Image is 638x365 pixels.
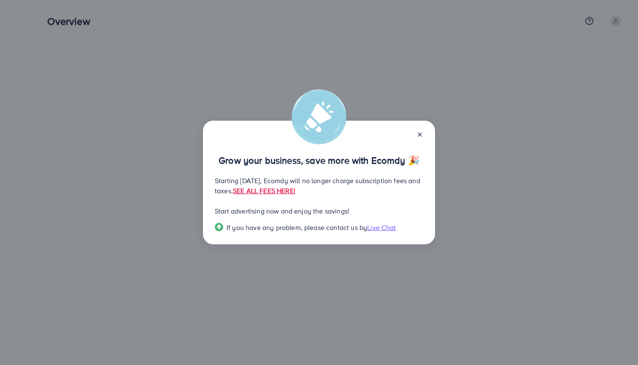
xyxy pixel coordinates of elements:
p: Starting [DATE], Ecomdy will no longer charge subscription fees and taxes. [215,176,423,196]
img: alert [292,89,346,144]
a: SEE ALL FEES HERE! [233,186,295,195]
p: Start advertising now and enjoy the savings! [215,206,423,216]
p: Grow your business, save more with Ecomdy 🎉 [215,155,423,165]
span: Live Chat [367,223,396,232]
span: If you have any problem, please contact us by [227,223,367,232]
img: Popup guide [215,223,223,231]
